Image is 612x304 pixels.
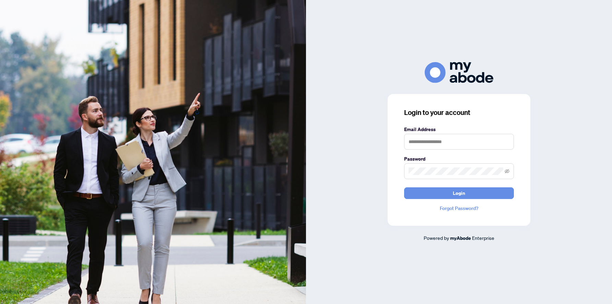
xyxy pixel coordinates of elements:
button: Login [404,187,514,199]
span: eye-invisible [505,169,509,174]
label: Password [404,155,514,163]
img: ma-logo [425,62,493,83]
h3: Login to your account [404,108,514,117]
span: Powered by [424,235,449,241]
span: Enterprise [472,235,494,241]
label: Email Address [404,126,514,133]
a: Forgot Password? [404,204,514,212]
a: myAbode [450,234,471,242]
span: Login [453,188,465,199]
